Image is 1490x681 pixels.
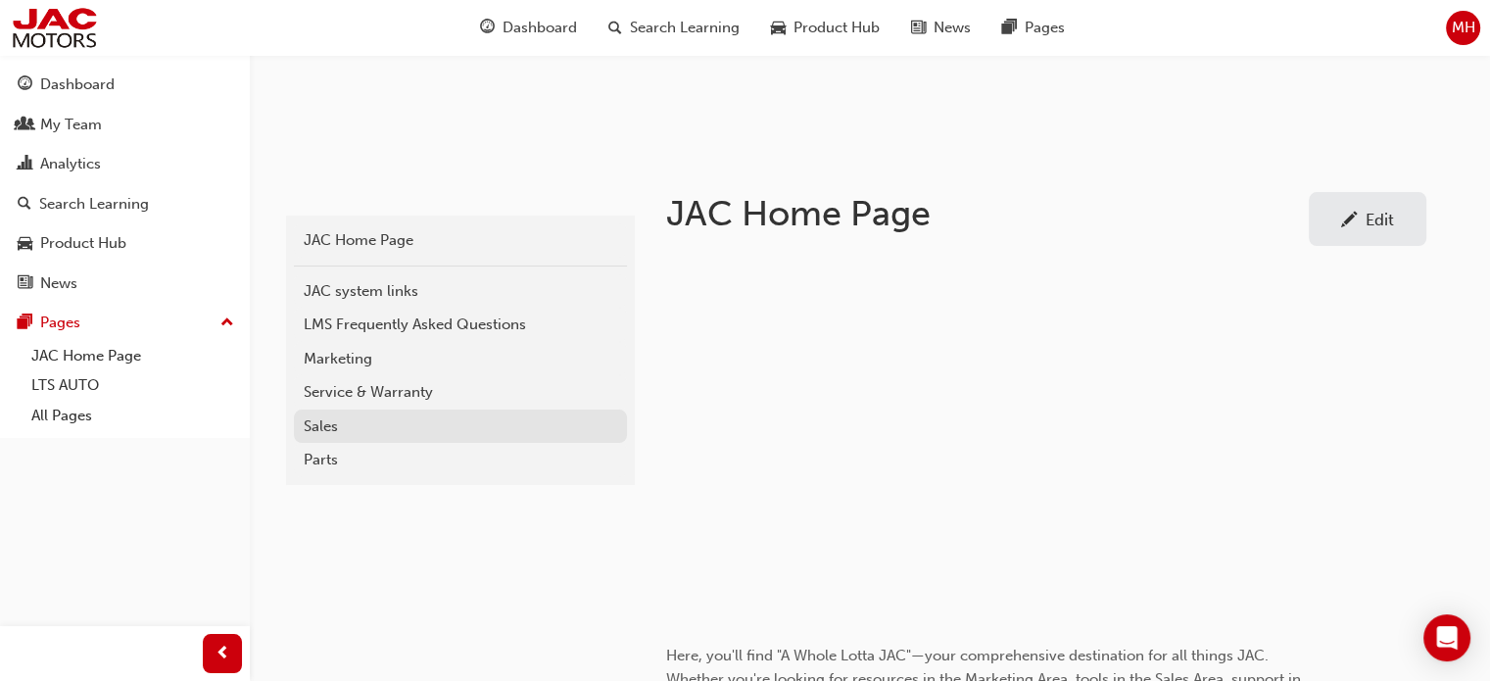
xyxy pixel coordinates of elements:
[934,17,971,39] span: News
[8,225,242,262] a: Product Hub
[304,314,617,336] div: LMS Frequently Asked Questions
[24,341,242,371] a: JAC Home Page
[666,192,1309,235] h1: JAC Home Page
[18,117,32,134] span: people-icon
[294,274,627,309] a: JAC system links
[18,196,31,214] span: search-icon
[911,16,926,40] span: news-icon
[294,223,627,258] a: JAC Home Page
[304,348,617,370] div: Marketing
[40,232,126,255] div: Product Hub
[40,312,80,334] div: Pages
[1452,17,1475,39] span: MH
[593,8,755,48] a: search-iconSearch Learning
[1002,16,1017,40] span: pages-icon
[18,156,32,173] span: chart-icon
[294,308,627,342] a: LMS Frequently Asked Questions
[1423,614,1470,661] div: Open Intercom Messenger
[220,311,234,336] span: up-icon
[755,8,895,48] a: car-iconProduct Hub
[40,153,101,175] div: Analytics
[24,401,242,431] a: All Pages
[8,67,242,103] a: Dashboard
[294,342,627,376] a: Marketing
[608,16,622,40] span: search-icon
[1025,17,1065,39] span: Pages
[304,229,617,252] div: JAC Home Page
[18,275,32,293] span: news-icon
[464,8,593,48] a: guage-iconDashboard
[503,17,577,39] span: Dashboard
[895,8,986,48] a: news-iconNews
[304,415,617,438] div: Sales
[304,280,617,303] div: JAC system links
[8,305,242,341] button: Pages
[10,6,99,50] img: jac-portal
[294,375,627,410] a: Service & Warranty
[630,17,740,39] span: Search Learning
[8,146,242,182] a: Analytics
[8,186,242,222] a: Search Learning
[216,642,230,666] span: prev-icon
[294,410,627,444] a: Sales
[294,443,627,477] a: Parts
[24,370,242,401] a: LTS AUTO
[1309,192,1426,246] a: Edit
[18,315,32,332] span: pages-icon
[1341,212,1358,231] span: pencil-icon
[18,76,32,94] span: guage-icon
[8,107,242,143] a: My Team
[304,381,617,404] div: Service & Warranty
[40,272,77,295] div: News
[1446,11,1480,45] button: MH
[40,114,102,136] div: My Team
[793,17,880,39] span: Product Hub
[1366,210,1394,229] div: Edit
[480,16,495,40] span: guage-icon
[8,266,242,302] a: News
[771,16,786,40] span: car-icon
[39,193,149,216] div: Search Learning
[986,8,1081,48] a: pages-iconPages
[8,63,242,305] button: DashboardMy TeamAnalyticsSearch LearningProduct HubNews
[18,235,32,253] span: car-icon
[304,449,617,471] div: Parts
[40,73,115,96] div: Dashboard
